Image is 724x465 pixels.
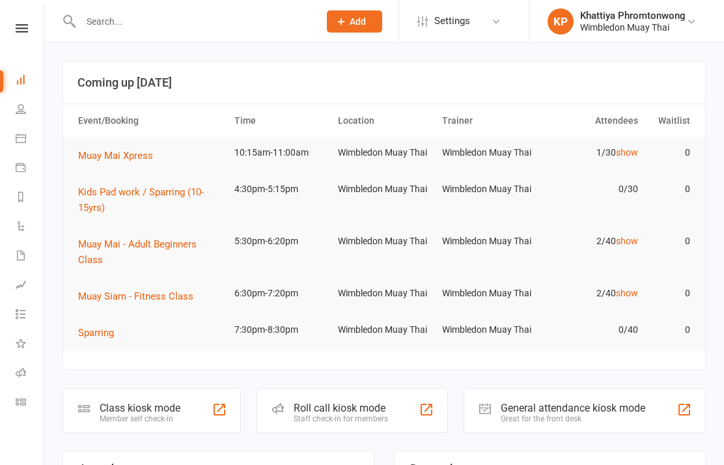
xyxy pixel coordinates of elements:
[100,402,180,414] div: Class kiosk mode
[16,96,45,125] a: People
[78,150,153,162] span: Muay Mai Xpress
[78,184,223,216] button: Kids Pad work / Sparring (10-15yrs)
[434,7,470,36] span: Settings
[436,226,540,257] td: Wimbledon Muay Thai
[644,315,696,345] td: 0
[350,16,366,27] span: Add
[229,104,333,137] th: Time
[16,66,45,96] a: Dashboard
[16,330,45,359] a: What's New
[229,137,333,168] td: 10:15am-11:00am
[501,414,645,423] div: Great for the front desk
[644,137,696,168] td: 0
[294,402,388,414] div: Roll call kiosk mode
[644,174,696,204] td: 0
[548,8,574,35] div: KP
[332,104,436,137] th: Location
[77,12,310,31] input: Search...
[332,226,436,257] td: Wimbledon Muay Thai
[16,154,45,184] a: Payments
[72,104,229,137] th: Event/Booking
[77,76,691,89] h3: Coming up [DATE]
[16,272,45,301] a: Assessments
[332,315,436,345] td: Wimbledon Muay Thai
[229,278,333,309] td: 6:30pm-7:20pm
[501,402,645,414] div: General attendance kiosk mode
[78,327,114,339] span: Sparring
[229,226,333,257] td: 5:30pm-6:20pm
[436,104,540,137] th: Trainer
[540,174,644,204] td: 0/30
[436,315,540,345] td: Wimbledon Muay Thai
[78,236,223,268] button: Muay Mai - Adult Beginners Class
[616,288,638,298] a: show
[332,174,436,204] td: Wimbledon Muay Thai
[78,290,193,302] span: Muay Siam - Fitness Class
[332,137,436,168] td: Wimbledon Muay Thai
[16,359,45,389] a: Roll call kiosk mode
[436,137,540,168] td: Wimbledon Muay Thai
[100,414,180,423] div: Member self check-in
[616,236,638,246] a: show
[540,278,644,309] td: 2/40
[580,10,686,21] div: Khattiya Phromtonwong
[436,174,540,204] td: Wimbledon Muay Thai
[78,238,197,266] span: Muay Mai - Adult Beginners Class
[229,174,333,204] td: 4:30pm-5:15pm
[540,137,644,168] td: 1/30
[644,278,696,309] td: 0
[616,147,638,158] a: show
[16,125,45,154] a: Calendar
[78,148,162,163] button: Muay Mai Xpress
[540,226,644,257] td: 2/40
[580,21,686,33] div: Wimbledon Muay Thai
[294,414,388,423] div: Staff check-in for members
[644,104,696,137] th: Waitlist
[644,226,696,257] td: 0
[16,389,45,418] a: Class kiosk mode
[78,289,202,304] button: Muay Siam - Fitness Class
[327,10,382,33] button: Add
[540,104,644,137] th: Attendees
[436,278,540,309] td: Wimbledon Muay Thai
[332,278,436,309] td: Wimbledon Muay Thai
[16,184,45,213] a: Reports
[78,186,204,214] span: Kids Pad work / Sparring (10-15yrs)
[540,315,644,345] td: 0/40
[229,315,333,345] td: 7:30pm-8:30pm
[78,325,123,341] button: Sparring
